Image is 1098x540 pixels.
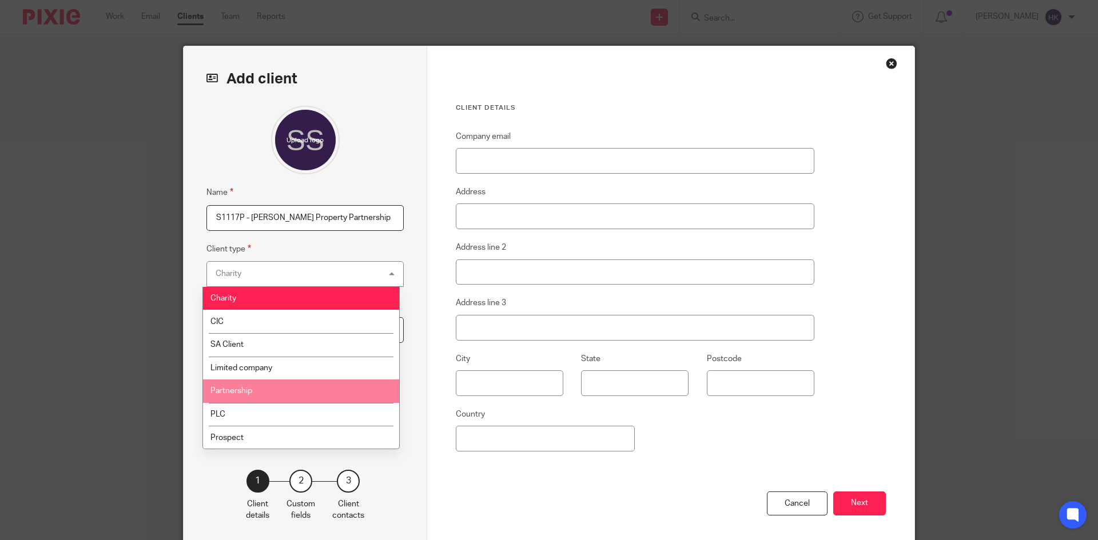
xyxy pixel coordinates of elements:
p: Client contacts [332,498,364,522]
label: State [581,353,600,365]
span: Charity [210,294,236,302]
div: Charity [216,270,241,278]
span: SA Client [210,341,244,349]
label: Address [456,186,486,198]
span: Partnership [210,387,252,395]
h3: Client details [456,103,814,113]
label: Address line 3 [456,297,506,309]
label: Name [206,186,233,199]
h2: Add client [206,69,404,89]
label: Client type [206,242,251,255]
button: Next [833,491,886,516]
div: Close this dialog window [886,58,897,69]
div: 3 [337,470,360,493]
label: Address line 2 [456,242,506,253]
div: 1 [246,470,269,493]
div: 2 [289,470,312,493]
label: Postcode [707,353,742,365]
div: Cancel [767,491,828,516]
p: Custom fields [287,498,315,522]
span: Limited company [210,364,272,372]
label: City [456,353,470,365]
p: Client details [246,498,269,522]
span: Prospect [210,434,244,442]
span: CIC [210,318,224,326]
span: PLC [210,410,225,418]
label: Company email [456,131,511,142]
label: Country [456,409,485,420]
